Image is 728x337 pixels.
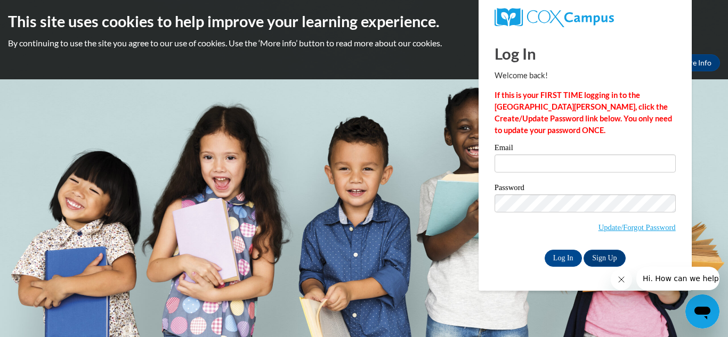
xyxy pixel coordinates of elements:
a: COX Campus [495,8,676,27]
span: Hi. How can we help? [6,7,86,16]
input: Log In [545,250,582,267]
iframe: Close message [611,269,632,290]
h2: This site uses cookies to help improve your learning experience. [8,11,720,32]
label: Password [495,184,676,194]
a: Update/Forgot Password [598,223,676,232]
iframe: Button to launch messaging window [685,294,719,328]
p: By continuing to use the site you agree to our use of cookies. Use the ‘More info’ button to read... [8,37,720,49]
strong: If this is your FIRST TIME logging in to the [GEOGRAPHIC_DATA][PERSON_NAME], click the Create/Upd... [495,91,672,135]
p: Welcome back! [495,70,676,81]
a: More Info [670,54,720,71]
a: Sign Up [584,250,625,267]
label: Email [495,144,676,154]
h1: Log In [495,43,676,64]
img: COX Campus [495,8,614,27]
iframe: Message from company [636,267,719,290]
